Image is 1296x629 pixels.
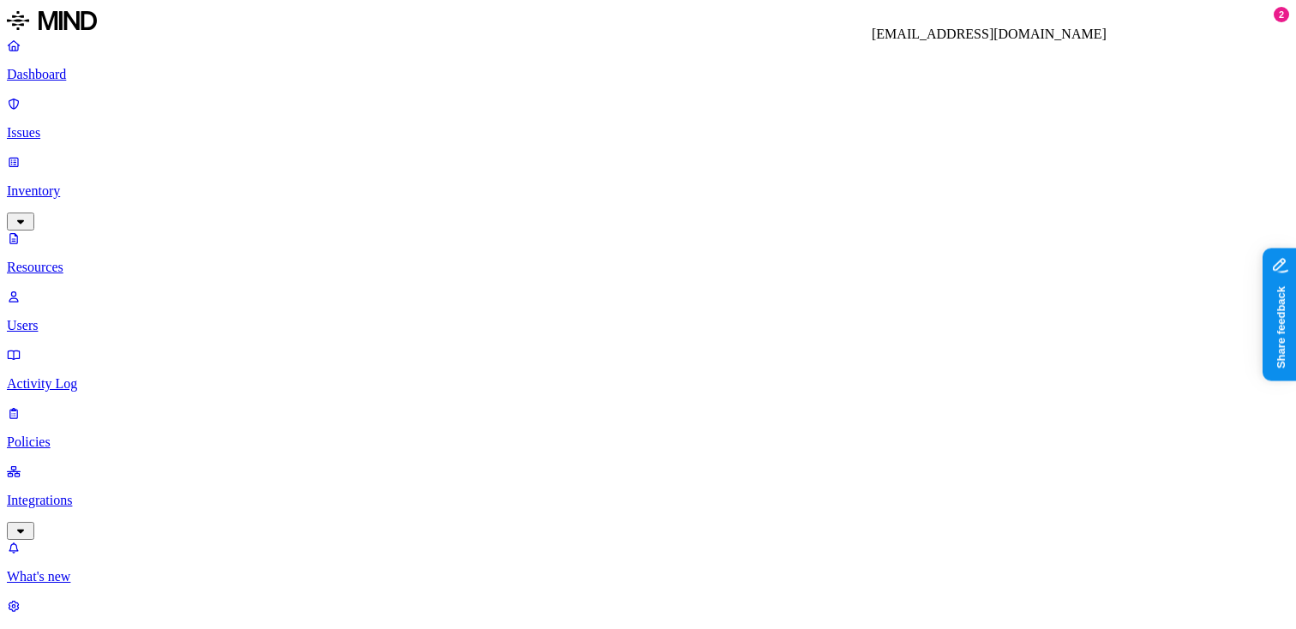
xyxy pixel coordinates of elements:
[7,434,1289,450] p: Policies
[872,27,1107,42] div: [EMAIL_ADDRESS][DOMAIN_NAME]
[7,569,1289,584] p: What's new
[7,7,97,34] img: MIND
[1274,7,1289,22] div: 2
[7,125,1289,141] p: Issues
[7,183,1289,199] p: Inventory
[7,493,1289,508] p: Integrations
[7,67,1289,82] p: Dashboard
[7,318,1289,333] p: Users
[7,376,1289,392] p: Activity Log
[7,260,1289,275] p: Resources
